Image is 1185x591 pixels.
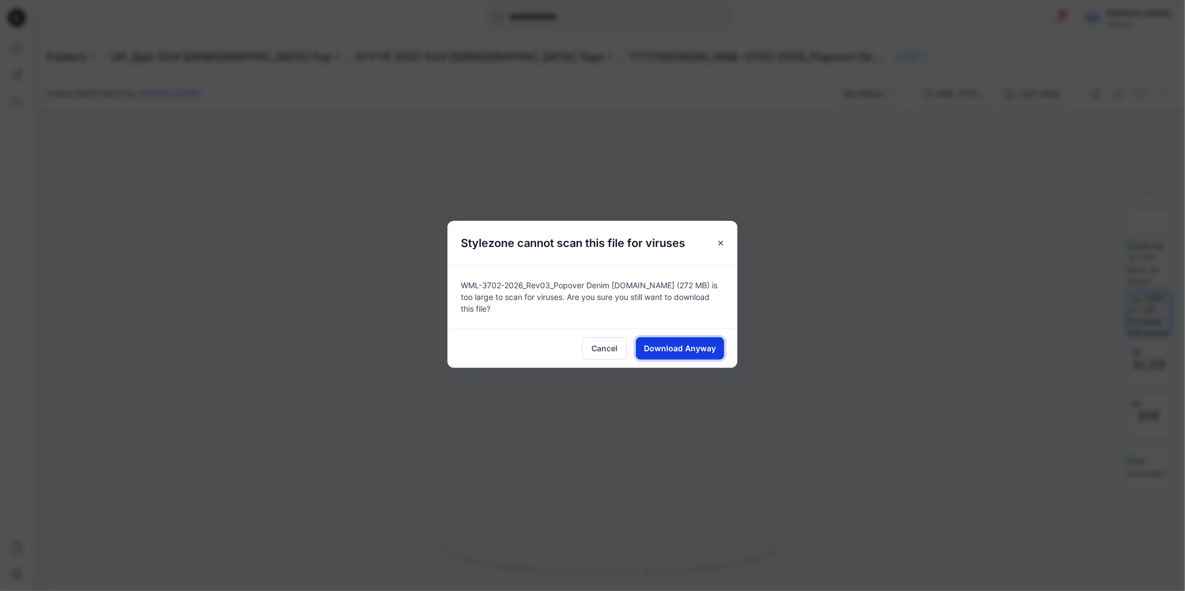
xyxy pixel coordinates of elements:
[582,337,627,360] button: Cancel
[447,265,738,328] div: WML-3702-2026_Rev03_Popover Denim [DOMAIN_NAME] (272 MB) is too large to scan for viruses. Are yo...
[447,221,699,265] h5: Stylezone cannot scan this file for viruses
[711,233,731,253] button: Close
[644,342,716,354] span: Download Anyway
[591,342,618,354] span: Cancel
[636,337,724,360] button: Download Anyway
